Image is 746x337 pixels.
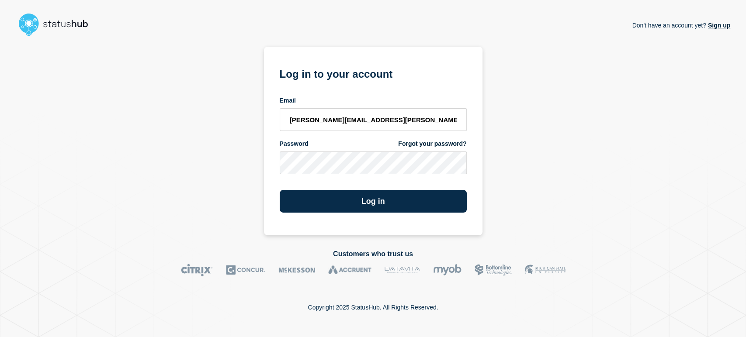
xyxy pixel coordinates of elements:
a: Forgot your password? [398,140,466,148]
h2: Customers who trust us [16,250,730,258]
img: Citrix logo [181,264,213,276]
input: password input [280,151,467,174]
p: Don't have an account yet? [632,15,730,36]
span: Email [280,96,296,105]
img: myob logo [433,264,461,276]
img: StatusHub logo [16,10,99,38]
p: Copyright 2025 StatusHub. All Rights Reserved. [308,304,438,311]
button: Log in [280,190,467,213]
img: Accruent logo [328,264,371,276]
a: Sign up [706,22,730,29]
img: MSU logo [525,264,566,276]
img: McKesson logo [278,264,315,276]
h1: Log in to your account [280,65,467,81]
span: Password [280,140,309,148]
input: email input [280,108,467,131]
img: Concur logo [226,264,265,276]
img: DataVita logo [385,264,420,276]
img: Bottomline logo [475,264,512,276]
